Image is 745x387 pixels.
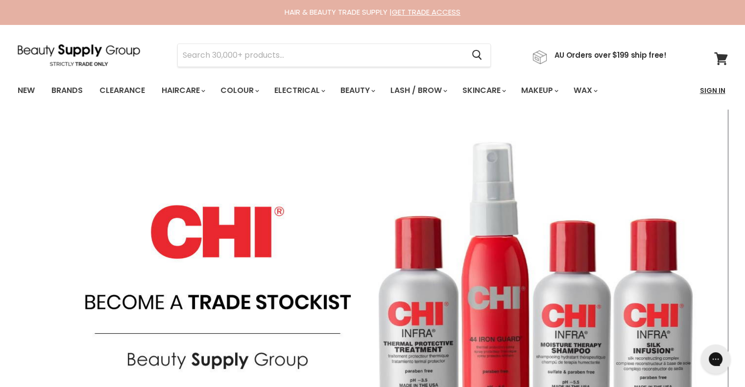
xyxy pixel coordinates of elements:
[154,80,211,101] a: Haircare
[455,80,512,101] a: Skincare
[10,76,650,105] ul: Main menu
[696,341,735,377] iframe: Gorgias live chat messenger
[464,44,490,67] button: Search
[383,80,453,101] a: Lash / Brow
[694,80,731,101] a: Sign In
[566,80,603,101] a: Wax
[267,80,331,101] a: Electrical
[5,7,740,17] div: HAIR & BEAUTY TRADE SUPPLY |
[10,80,42,101] a: New
[92,80,152,101] a: Clearance
[333,80,381,101] a: Beauty
[213,80,265,101] a: Colour
[392,7,460,17] a: GET TRADE ACCESS
[5,76,740,105] nav: Main
[44,80,90,101] a: Brands
[514,80,564,101] a: Makeup
[178,44,464,67] input: Search
[177,44,491,67] form: Product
